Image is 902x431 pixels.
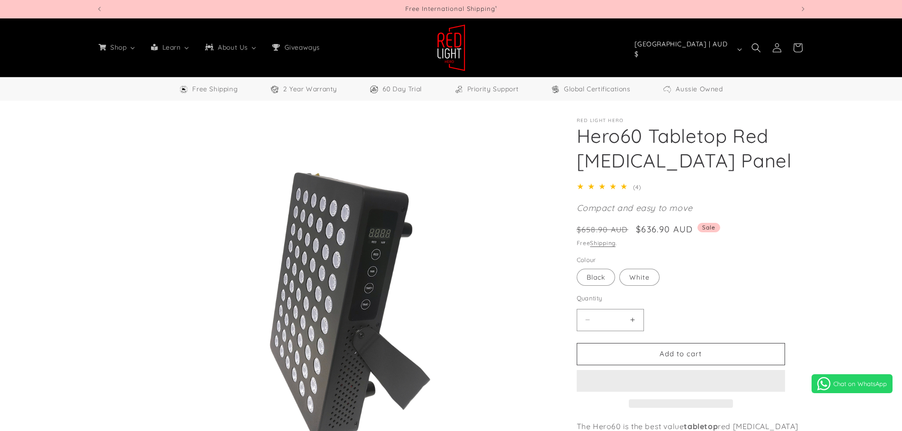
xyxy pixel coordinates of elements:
[197,37,264,57] a: About Us
[179,83,238,95] a: Free Worldwide Shipping
[619,269,660,286] label: White
[577,180,631,194] div: 5.0 out of 5.0 stars
[577,269,615,286] label: Black
[437,24,465,71] img: Red Light Hero
[577,294,785,303] label: Quantity
[467,83,519,95] span: Priority Support
[216,43,249,52] span: About Us
[283,43,321,52] span: Giveaways
[833,380,887,387] span: Chat on WhatsApp
[369,85,379,94] img: Trial Icon
[283,83,337,95] span: 2 Year Warranty
[684,422,718,431] strong: tabletop
[746,37,767,58] summary: Search
[270,83,337,95] a: 2 Year Warranty
[634,39,733,59] span: [GEOGRAPHIC_DATA] | AUD $
[454,83,519,95] a: Priority Support
[433,20,469,75] a: Red Light Hero
[143,37,197,57] a: Learn
[454,85,464,94] img: Support Icon
[264,37,327,57] a: Giveaways
[270,85,279,94] img: Warranty Icon
[577,255,597,265] legend: Colour
[633,184,641,191] span: (4)
[383,83,422,95] span: 60 Day Trial
[564,83,631,95] span: Global Certifications
[405,5,497,12] span: Free International Shipping¹
[577,118,806,123] p: Red Light Hero
[676,83,723,95] span: Aussie Owned
[192,83,238,95] span: Free Shipping
[369,83,422,95] a: 60 Day Trial
[577,343,785,365] button: Add to cart
[577,123,806,173] h1: Hero60 Tabletop Red [MEDICAL_DATA] Panel
[590,239,616,246] a: Shipping
[577,238,806,248] div: Free .
[577,224,628,235] s: $658.90 AUD
[551,83,631,95] a: Global Certifications
[161,43,182,52] span: Learn
[90,37,143,57] a: Shop
[662,85,672,94] img: Aussie Owned Icon
[179,85,188,94] img: Free Shipping Icon
[697,223,720,232] span: Sale
[629,40,746,58] button: [GEOGRAPHIC_DATA] | AUD $
[551,85,560,94] img: Certifications Icon
[108,43,127,52] span: Shop
[662,83,723,95] a: Aussie Owned
[577,202,693,213] em: Compact and easy to move
[636,223,693,236] span: $636.90 AUD
[812,374,893,393] a: Chat on WhatsApp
